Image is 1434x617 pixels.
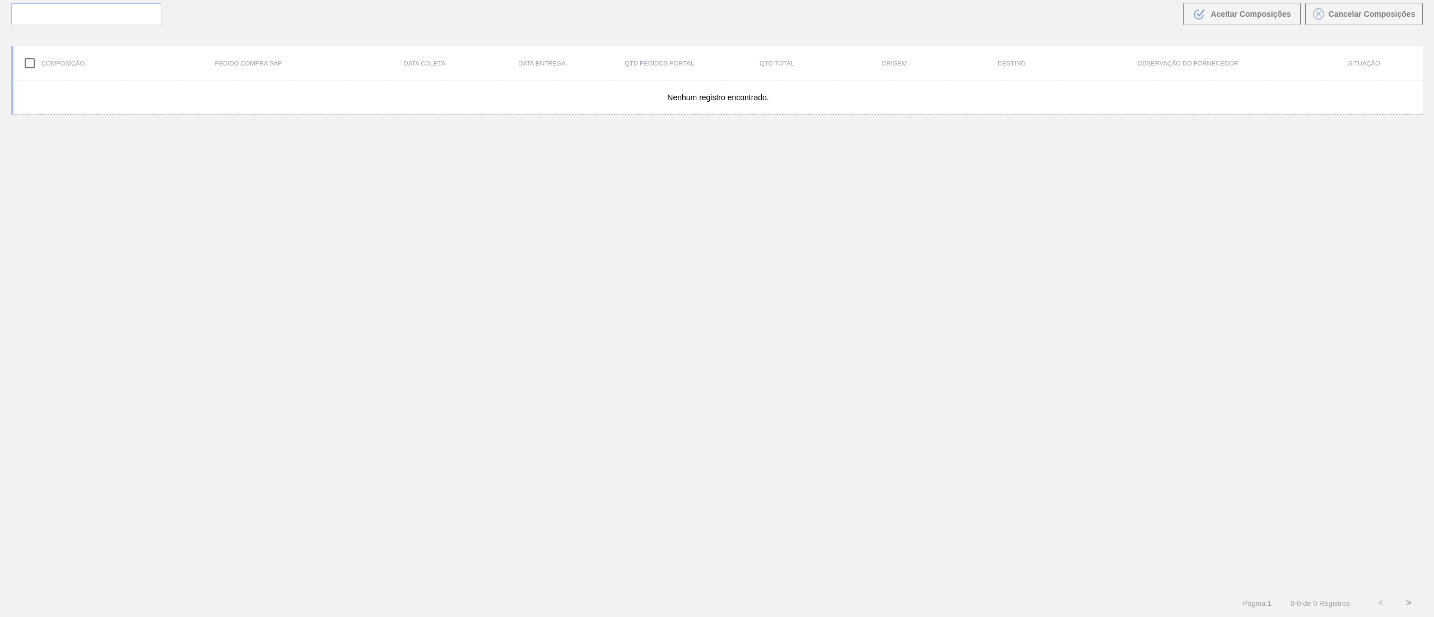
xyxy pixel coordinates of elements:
[483,60,601,67] div: Data entrega
[600,60,718,67] div: Qtd Pedidos Portal
[1070,60,1305,67] div: Observação do Fornecedor
[13,52,131,75] div: Composição
[366,60,483,67] div: Data coleta
[667,93,769,102] span: Nenhum registro encontrado.
[1367,589,1395,617] button: <
[953,60,1070,67] div: Destino
[1243,599,1272,607] span: Página : 1
[1395,589,1423,617] button: >
[131,60,366,67] div: Pedido Compra SAP
[1329,10,1416,18] span: Cancelar Composições
[1305,3,1423,25] button: Cancelar Composições
[1210,10,1291,18] span: Aceitar Composições
[836,60,953,67] div: Origem
[1183,3,1301,25] button: Aceitar Composições
[718,60,836,67] div: Qtd Total
[1305,60,1423,67] div: Situação
[1288,599,1350,607] span: 0 - 0 de 0 Registros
